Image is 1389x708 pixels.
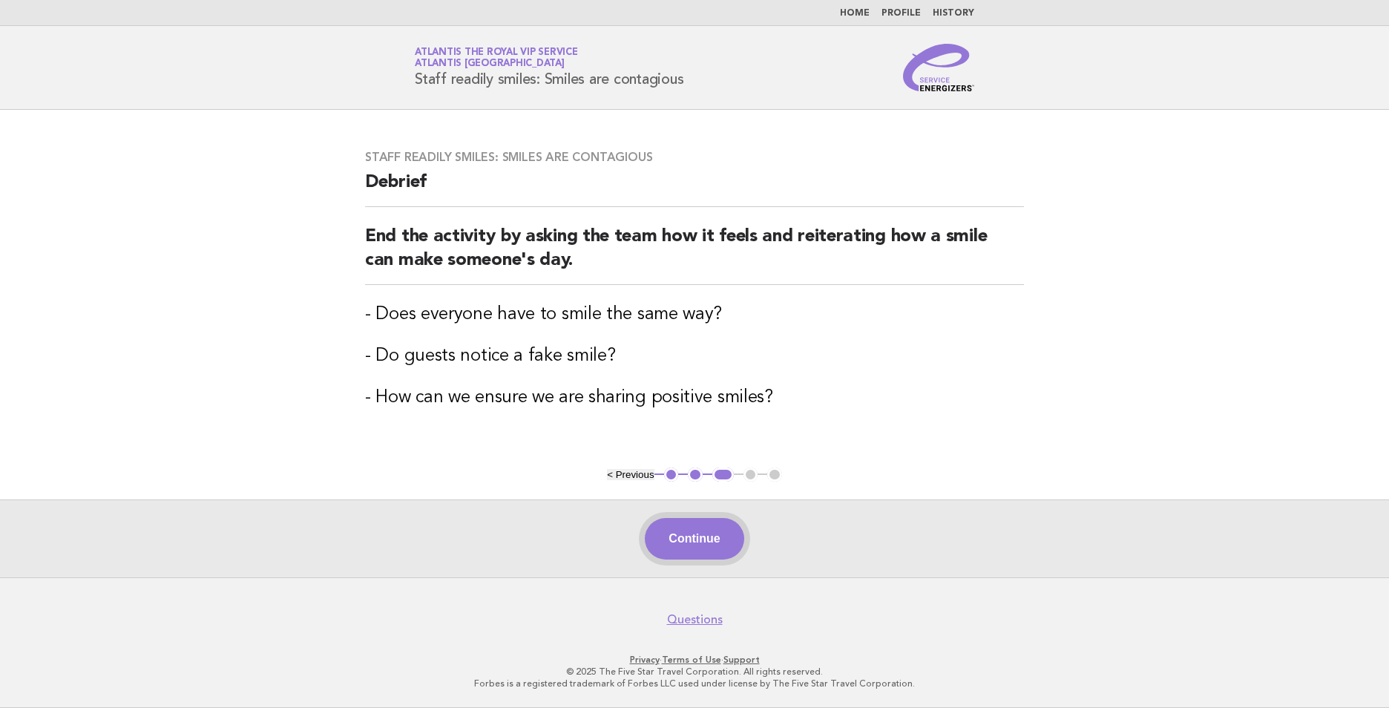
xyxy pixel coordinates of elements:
[667,612,723,627] a: Questions
[240,678,1149,689] p: Forbes is a registered trademark of Forbes LLC used under license by The Five Star Travel Corpora...
[723,655,760,665] a: Support
[840,9,870,18] a: Home
[712,468,734,482] button: 3
[645,518,743,560] button: Continue
[881,9,921,18] a: Profile
[365,386,1024,410] h3: - How can we ensure we are sharing positive smiles?
[933,9,974,18] a: History
[415,47,578,68] a: Atlantis the Royal VIP ServiceAtlantis [GEOGRAPHIC_DATA]
[630,655,660,665] a: Privacy
[607,469,654,480] button: < Previous
[365,225,1024,285] h2: End the activity by asking the team how it feels and reiterating how a smile can make someone's day.
[662,655,721,665] a: Terms of Use
[664,468,679,482] button: 1
[415,59,565,69] span: Atlantis [GEOGRAPHIC_DATA]
[365,171,1024,207] h2: Debrief
[688,468,703,482] button: 2
[240,654,1149,666] p: · ·
[240,666,1149,678] p: © 2025 The Five Star Travel Corporation. All rights reserved.
[365,150,1024,165] h3: Staff readily smiles: Smiles are contagious
[903,44,974,91] img: Service Energizers
[365,303,1024,327] h3: - Does everyone have to smile the same way?
[365,344,1024,368] h3: - Do guests notice a fake smile?
[415,48,683,87] h1: Staff readily smiles: Smiles are contagious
